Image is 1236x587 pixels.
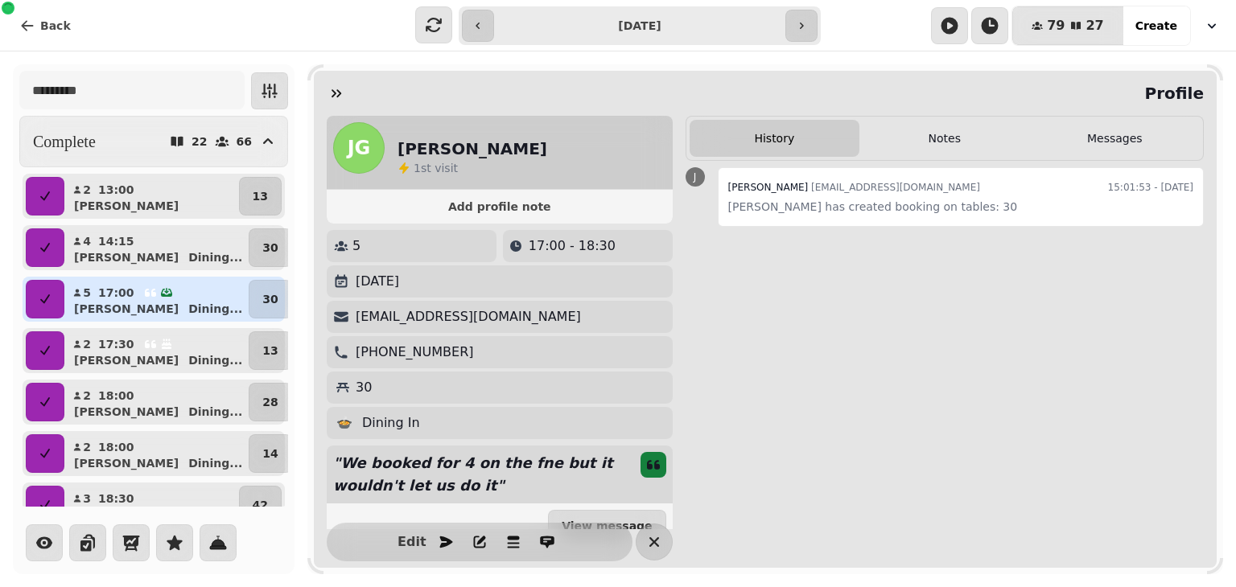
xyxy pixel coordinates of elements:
[356,378,372,397] p: 30
[68,383,245,421] button: 218:00[PERSON_NAME]Dining...
[1123,6,1190,45] button: Create
[1086,19,1103,32] span: 27
[239,177,282,216] button: 13
[249,228,291,267] button: 30
[1138,82,1204,105] h2: Profile
[262,445,278,462] p: 14
[82,285,92,301] p: 5
[82,182,92,198] p: 2
[253,188,268,204] p: 13
[253,497,268,513] p: 42
[239,486,282,524] button: 42
[188,301,242,317] p: Dining ...
[421,162,435,174] span: st
[74,352,179,368] p: [PERSON_NAME]
[98,233,134,249] p: 14:15
[82,233,92,249] p: 4
[1135,20,1177,31] span: Create
[188,249,242,265] p: Dining ...
[348,138,371,158] span: JG
[74,301,179,317] p: [PERSON_NAME]
[237,136,252,147] p: 66
[98,285,134,301] p: 17:00
[690,120,859,157] button: History
[82,336,92,352] p: 2
[82,388,92,404] p: 2
[356,343,474,362] p: [PHONE_NUMBER]
[68,228,245,267] button: 414:15[PERSON_NAME]Dining...
[398,138,547,160] h2: [PERSON_NAME]
[1047,19,1065,32] span: 79
[68,434,245,473] button: 218:00[PERSON_NAME]Dining...
[98,439,134,455] p: 18:00
[728,178,980,197] div: [EMAIL_ADDRESS][DOMAIN_NAME]
[98,182,134,198] p: 13:00
[188,352,242,368] p: Dining ...
[402,536,422,548] span: Edit
[529,236,616,256] p: 17:00 - 18:30
[1012,6,1123,45] button: 7927
[33,130,96,153] h2: Complete
[40,20,71,31] span: Back
[1108,178,1193,197] time: 15:01:53 - [DATE]
[188,404,242,420] p: Dining ...
[262,394,278,410] p: 28
[68,177,236,216] button: 213:00[PERSON_NAME]
[728,182,809,193] span: [PERSON_NAME]
[262,343,278,359] p: 13
[249,331,291,370] button: 13
[356,272,399,291] p: [DATE]
[192,136,207,147] p: 22
[249,280,291,318] button: 30
[188,455,242,471] p: Dining ...
[68,280,245,318] button: 517:00[PERSON_NAME]Dining...
[414,162,421,174] span: 1
[262,291,278,307] p: 30
[262,240,278,256] p: 30
[327,445,628,503] p: " We booked for 4 on the fne but it wouldn't let us do it "
[74,455,179,471] p: [PERSON_NAME]
[74,404,179,420] p: [PERSON_NAME]
[68,331,245,370] button: 217:30[PERSON_NAME]Dining...
[336,413,352,433] p: 🍲
[6,10,84,42] button: Back
[82,491,92,507] p: 3
[98,336,134,352] p: 17:30
[1030,120,1200,157] button: Messages
[694,172,697,182] span: J
[362,413,420,433] p: Dining In
[98,388,134,404] p: 18:00
[352,236,360,256] p: 5
[19,116,288,167] button: Complete2266
[98,491,134,507] p: 18:30
[346,201,653,212] span: Add profile note
[249,383,291,421] button: 28
[82,439,92,455] p: 2
[396,526,428,558] button: Edit
[68,486,236,524] button: 318:30LilyDining...
[74,249,179,265] p: [PERSON_NAME]
[562,520,652,532] span: View message
[414,160,458,176] p: visit
[333,196,666,217] button: Add profile note
[249,434,291,473] button: 14
[74,198,179,214] p: [PERSON_NAME]
[548,510,665,542] button: View message
[859,120,1029,157] button: Notes
[356,307,581,326] p: [EMAIL_ADDRESS][DOMAIN_NAME]
[728,197,1193,216] p: [PERSON_NAME] has created booking on tables: 30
